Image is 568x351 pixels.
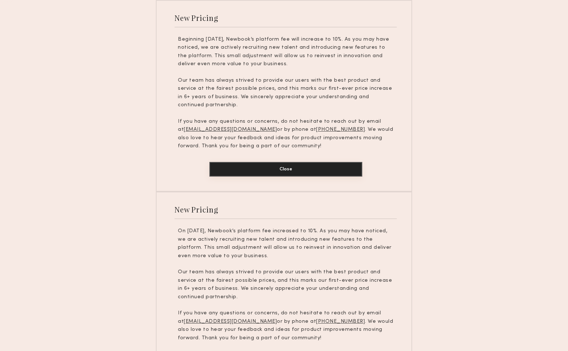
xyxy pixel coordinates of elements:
p: On [DATE], Newbook’s platform fee increased to 10%. As you may have noticed, we are actively recr... [178,227,393,260]
div: New Pricing [175,204,218,214]
u: [EMAIL_ADDRESS][DOMAIN_NAME] [184,319,277,324]
u: [PHONE_NUMBER] [316,319,365,324]
button: Close [209,162,362,177]
p: Our team has always strived to provide our users with the best product and service at the fairest... [178,77,393,110]
u: [EMAIL_ADDRESS][DOMAIN_NAME] [184,127,277,132]
u: [PHONE_NUMBER] [316,127,365,132]
div: New Pricing [175,13,218,23]
p: If you have any questions or concerns, do not hesitate to reach out by email at or by phone at . ... [178,118,393,151]
p: Our team has always strived to provide our users with the best product and service at the fairest... [178,268,393,301]
p: Beginning [DATE], Newbook’s platform fee will increase to 10%. As you may have noticed, we are ac... [178,36,393,69]
p: If you have any questions or concerns, do not hesitate to reach out by email at or by phone at . ... [178,309,393,342]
